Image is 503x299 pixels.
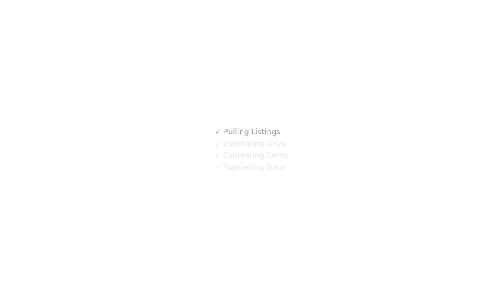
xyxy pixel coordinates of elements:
[215,126,280,138] div: Pulling Listings
[215,151,221,160] span: ✓
[215,149,288,161] div: Estimating Rents
[215,138,286,149] div: Estimating ARVs
[215,161,284,173] div: Populating Data
[215,128,221,136] span: ✓
[215,139,221,148] span: ✓
[215,163,221,171] span: ✓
